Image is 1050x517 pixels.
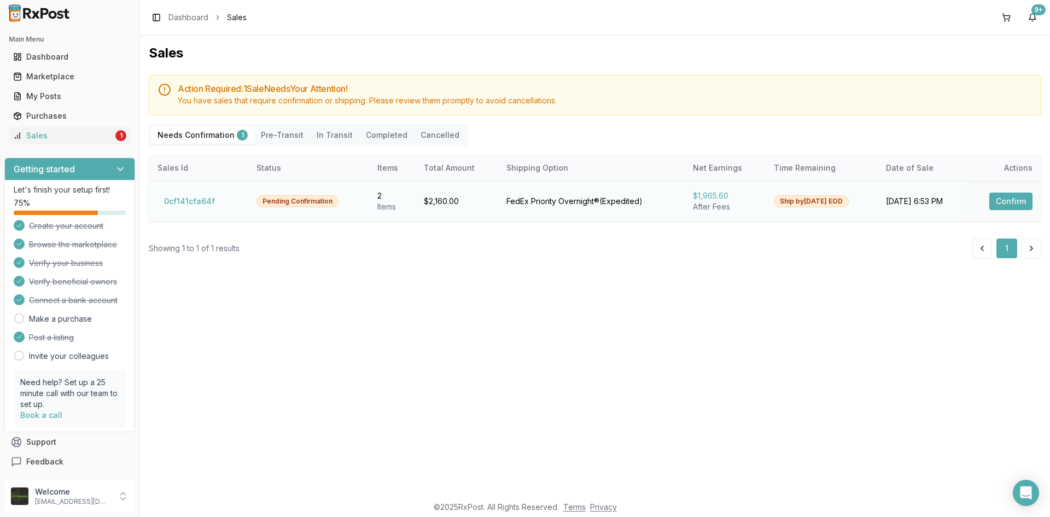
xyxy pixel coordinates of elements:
[20,377,119,410] p: Need help? Set up a 25 minute call with our team to set up.
[369,155,415,181] th: Items
[14,184,126,195] p: Let's finish your setup first!
[377,190,406,201] div: 2
[967,155,1041,181] th: Actions
[4,48,135,66] button: Dashboard
[9,86,131,106] a: My Posts
[693,190,756,201] div: $1,965.60
[9,67,131,86] a: Marketplace
[765,155,877,181] th: Time Remaining
[4,107,135,125] button: Purchases
[14,197,30,208] span: 75 %
[9,47,131,67] a: Dashboard
[168,12,208,23] a: Dashboard
[310,126,359,144] button: In Transit
[149,44,1041,62] h1: Sales
[1024,9,1041,26] button: 9+
[4,432,135,452] button: Support
[9,35,131,44] h2: Main Menu
[20,410,62,420] a: Book a call
[26,456,63,467] span: Feedback
[877,155,967,181] th: Date of Sale
[13,71,126,82] div: Marketplace
[29,258,103,269] span: Verify your business
[35,486,111,497] p: Welcome
[989,193,1032,210] button: Confirm
[237,130,248,141] div: 1
[178,84,1032,93] h5: Action Required: 1 Sale Need s Your Attention!
[414,126,466,144] button: Cancelled
[149,155,248,181] th: Sales Id
[4,4,74,22] img: RxPost Logo
[29,332,74,343] span: Post a listing
[115,130,126,141] div: 1
[248,155,369,181] th: Status
[29,351,109,362] a: Invite your colleagues
[168,12,247,23] nav: breadcrumb
[774,195,849,207] div: Ship by [DATE] EOD
[13,111,126,121] div: Purchases
[590,502,617,512] a: Privacy
[149,243,240,254] div: Showing 1 to 1 of 1 results
[359,126,414,144] button: Completed
[506,196,675,207] div: FedEx Priority Overnight® ( Expedited )
[13,130,113,141] div: Sales
[151,126,254,144] button: Needs Confirmation
[13,51,126,62] div: Dashboard
[29,295,118,306] span: Connect a bank account
[35,497,111,506] p: [EMAIL_ADDRESS][DOMAIN_NAME]
[13,91,126,102] div: My Posts
[4,452,135,472] button: Feedback
[886,196,959,207] div: [DATE] 6:53 PM
[1031,4,1046,15] div: 9+
[29,220,103,231] span: Create your account
[227,12,247,23] span: Sales
[996,239,1017,258] button: 1
[563,502,586,512] a: Terms
[256,195,339,207] div: Pending Confirmation
[178,95,1032,106] div: You have sales that require confirmation or shipping. Please review them promptly to avoid cancel...
[29,313,92,324] a: Make a purchase
[9,126,131,146] a: Sales1
[415,155,498,181] th: Total Amount
[1013,480,1039,506] div: Open Intercom Messenger
[377,201,406,212] div: Item s
[11,487,28,505] img: User avatar
[157,193,221,210] button: 0cf141cfa64f
[498,155,684,181] th: Shipping Option
[684,155,765,181] th: Net Earnings
[9,106,131,126] a: Purchases
[4,127,135,144] button: Sales1
[29,239,117,250] span: Browse the marketplace
[693,201,756,212] div: After Fees
[29,276,117,287] span: Verify beneficial owners
[424,196,489,207] div: $2,160.00
[4,68,135,85] button: Marketplace
[254,126,310,144] button: Pre-Transit
[4,88,135,105] button: My Posts
[14,162,75,176] h3: Getting started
